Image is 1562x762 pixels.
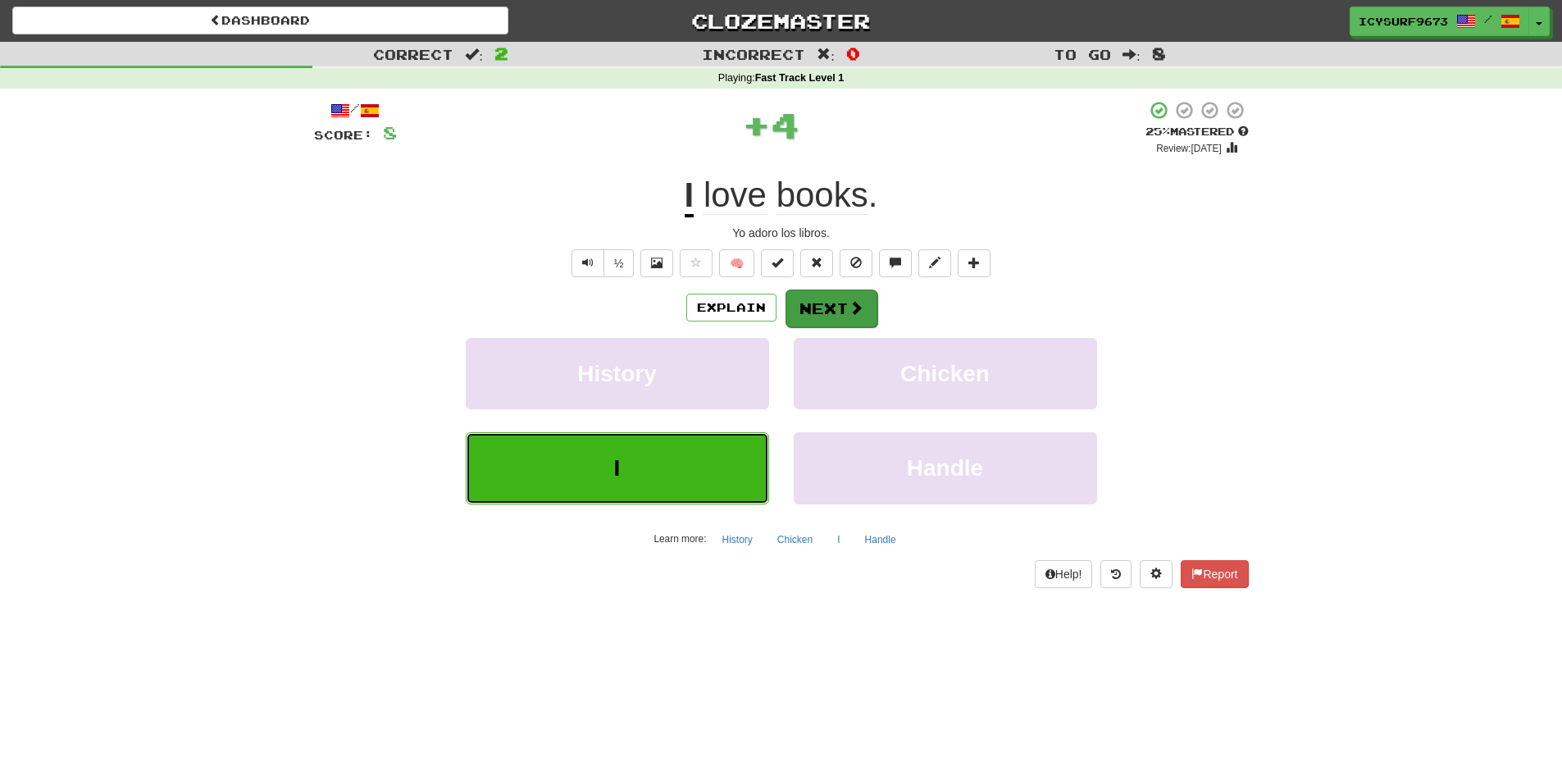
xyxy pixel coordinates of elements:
[1123,48,1141,62] span: :
[314,225,1249,241] div: Yo adoro los libros.
[856,527,905,552] button: Handle
[879,249,912,277] button: Discuss sentence (alt+u)
[603,249,635,277] button: ½
[640,249,673,277] button: Show image (alt+x)
[653,533,706,545] small: Learn more:
[771,104,799,145] span: 4
[846,43,860,63] span: 0
[1035,560,1093,588] button: Help!
[694,176,877,215] span: .
[1054,46,1111,62] span: To go
[314,128,373,142] span: Score:
[383,122,397,143] span: 8
[465,48,483,62] span: :
[800,249,833,277] button: Reset to 0% Mastered (alt+r)
[614,455,621,481] span: I
[719,249,754,277] button: 🧠
[466,338,769,409] button: History
[713,527,762,552] button: History
[702,46,805,62] span: Incorrect
[768,527,822,552] button: Chicken
[373,46,453,62] span: Correct
[685,176,694,217] u: I
[958,249,990,277] button: Add to collection (alt+a)
[1156,143,1222,154] small: Review: [DATE]
[1145,125,1170,138] span: 25 %
[314,100,397,121] div: /
[704,176,767,215] span: love
[568,249,635,277] div: Text-to-speech controls
[12,7,508,34] a: Dashboard
[742,100,771,149] span: +
[533,7,1029,35] a: Clozemaster
[572,249,604,277] button: Play sentence audio (ctl+space)
[900,361,990,386] span: Chicken
[1484,13,1492,25] span: /
[786,290,877,327] button: Next
[1100,560,1132,588] button: Round history (alt+y)
[776,176,868,215] span: books
[1181,560,1248,588] button: Report
[494,43,508,63] span: 2
[761,249,794,277] button: Set this sentence to 100% Mastered (alt+m)
[466,432,769,504] button: I
[686,294,776,322] button: Explain
[1359,14,1448,29] span: IcySurf9673
[680,249,713,277] button: Favorite sentence (alt+f)
[755,72,845,84] strong: Fast Track Level 1
[1152,43,1166,63] span: 8
[907,455,983,481] span: Handle
[794,432,1097,504] button: Handle
[1145,125,1249,139] div: Mastered
[817,48,835,62] span: :
[577,361,656,386] span: History
[1350,7,1529,36] a: IcySurf9673 /
[828,527,849,552] button: I
[840,249,872,277] button: Ignore sentence (alt+i)
[794,338,1097,409] button: Chicken
[918,249,951,277] button: Edit sentence (alt+d)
